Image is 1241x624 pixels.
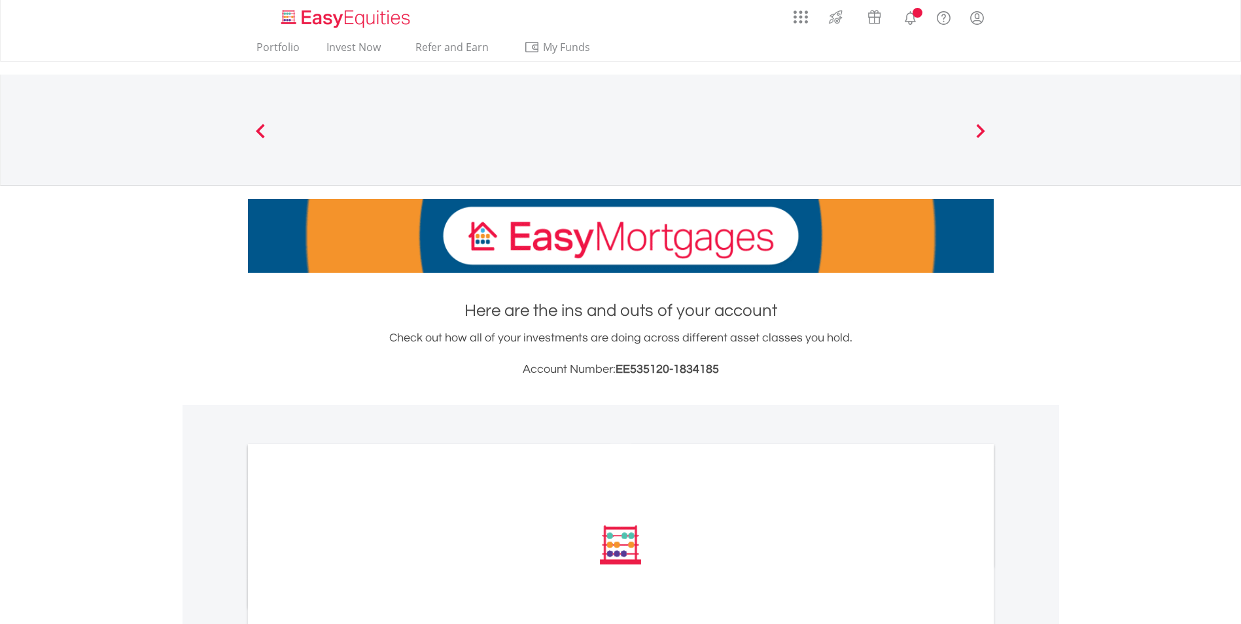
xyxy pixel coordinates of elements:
[794,10,808,24] img: grid-menu-icon.svg
[248,199,994,273] img: EasyMortage Promotion Banner
[855,3,894,27] a: Vouchers
[415,40,489,54] span: Refer and Earn
[524,39,610,56] span: My Funds
[402,41,502,61] a: Refer and Earn
[248,329,994,379] div: Check out how all of your investments are doing across different asset classes you hold.
[825,7,847,27] img: thrive-v2.svg
[248,360,994,379] h3: Account Number:
[251,41,305,61] a: Portfolio
[927,3,960,29] a: FAQ's and Support
[616,363,719,375] span: EE535120-1834185
[864,7,885,27] img: vouchers-v2.svg
[276,3,415,29] a: Home page
[321,41,386,61] a: Invest Now
[960,3,994,32] a: My Profile
[279,8,415,29] img: EasyEquities_Logo.png
[785,3,816,24] a: AppsGrid
[894,3,927,29] a: Notifications
[248,299,994,322] h1: Here are the ins and outs of your account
